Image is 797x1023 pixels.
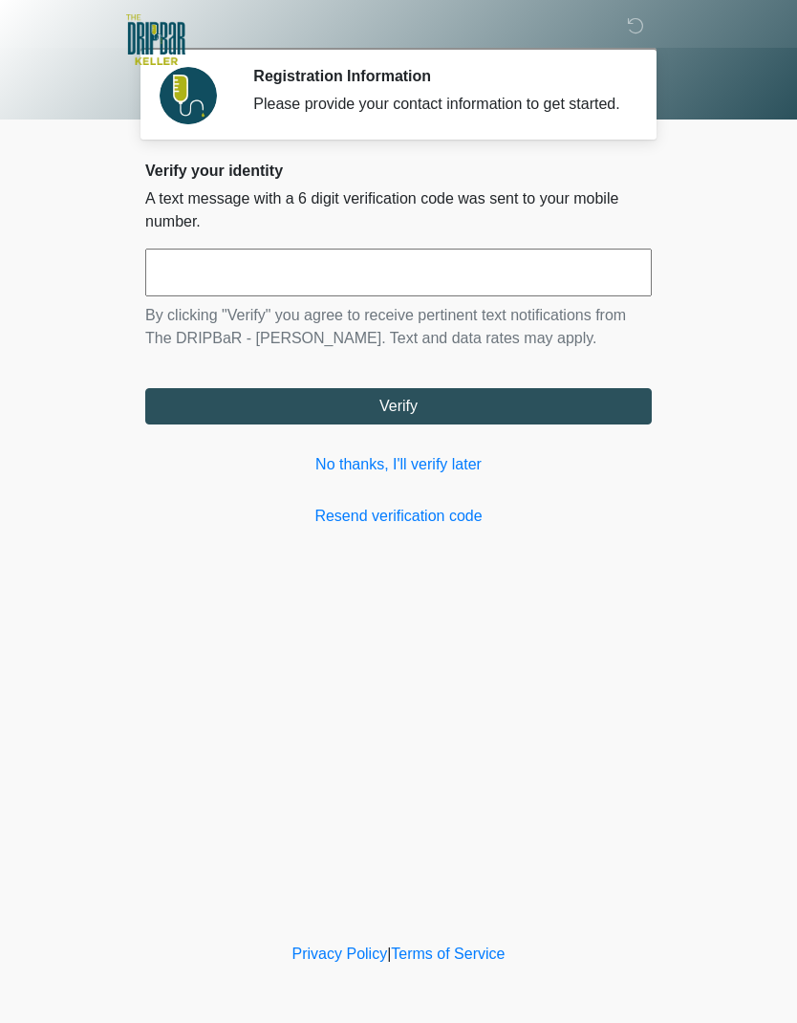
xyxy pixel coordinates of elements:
img: Agent Avatar [160,67,217,124]
a: No thanks, I'll verify later [145,453,652,476]
div: Please provide your contact information to get started. [253,93,623,116]
h2: Verify your identity [145,162,652,180]
p: By clicking "Verify" you agree to receive pertinent text notifications from The DRIPBaR - [PERSON... [145,304,652,350]
a: Terms of Service [391,946,505,962]
a: Privacy Policy [292,946,388,962]
a: Resend verification code [145,505,652,528]
a: | [387,946,391,962]
p: A text message with a 6 digit verification code was sent to your mobile number. [145,187,652,233]
button: Verify [145,388,652,424]
img: The DRIPBaR - Keller Logo [126,14,185,65]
